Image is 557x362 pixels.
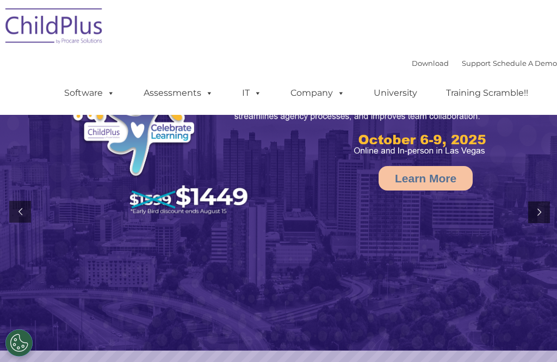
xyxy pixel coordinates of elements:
a: IT [231,82,273,104]
a: Download [412,59,449,68]
a: Software [53,82,126,104]
a: Support [462,59,491,68]
a: Assessments [133,82,224,104]
button: Cookies Settings [5,329,33,357]
a: Learn More [379,166,473,191]
a: Schedule A Demo [493,59,557,68]
a: Company [280,82,356,104]
a: Training Scramble!! [435,82,539,104]
font: | [412,59,557,68]
a: University [363,82,428,104]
